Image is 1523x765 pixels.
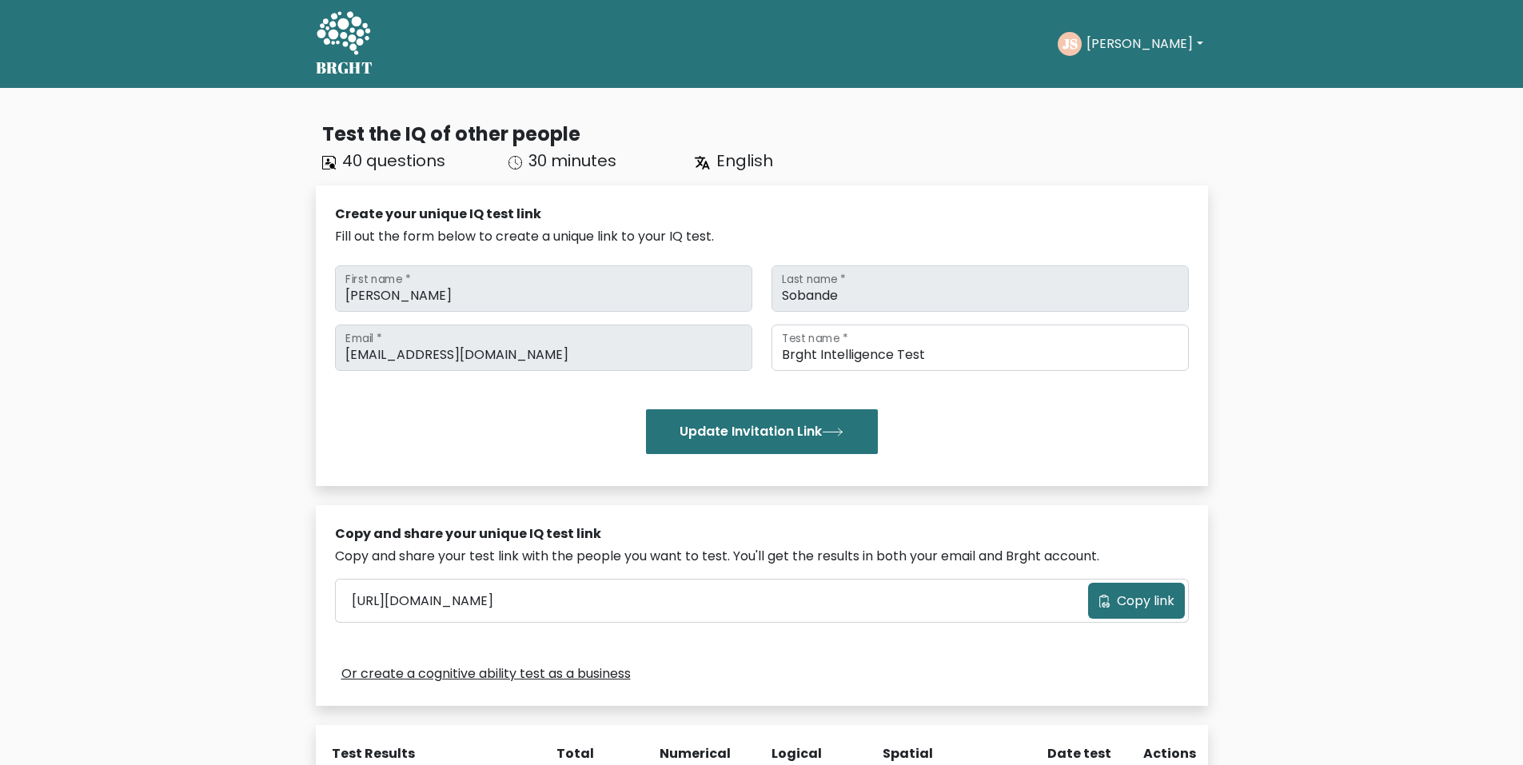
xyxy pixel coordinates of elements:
input: Test name [771,325,1189,371]
input: Last name [771,265,1189,312]
button: Update Invitation Link [646,409,878,454]
button: [PERSON_NAME] [1082,34,1207,54]
div: Logical [771,744,818,763]
div: Create your unique IQ test link [335,205,1189,224]
button: Copy link [1088,583,1185,619]
a: BRGHT [316,6,373,82]
div: Test Results [332,744,529,763]
div: Copy and share your test link with the people you want to test. You'll get the results in both yo... [335,547,1189,566]
div: Spatial [883,744,929,763]
div: Copy and share your unique IQ test link [335,524,1189,544]
text: JS [1063,34,1078,53]
input: Email [335,325,752,371]
span: Copy link [1117,592,1174,611]
h5: BRGHT [316,58,373,78]
div: Total [548,744,595,763]
div: Numerical [660,744,706,763]
input: First name [335,265,752,312]
div: Test the IQ of other people [322,120,1208,149]
span: 30 minutes [528,149,616,172]
span: 40 questions [342,149,445,172]
div: Actions [1143,744,1198,763]
span: English [716,149,773,172]
div: Fill out the form below to create a unique link to your IQ test. [335,227,1189,246]
a: Or create a cognitive ability test as a business [341,664,631,683]
div: Date test [995,744,1124,763]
